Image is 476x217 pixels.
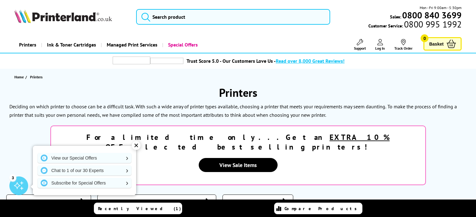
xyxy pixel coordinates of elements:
[401,12,462,18] a: 0800 840 3699
[41,37,101,53] a: Ink & Toner Cartridges
[274,203,362,214] a: Compare Products
[38,165,131,175] a: Chat to 1 of our 30 Experts
[30,75,43,79] span: Printers
[132,141,141,150] div: ✕
[223,195,293,208] a: A3 Printers
[420,5,462,11] span: Mon - Fri 9:00am - 5:30pm
[14,9,112,23] img: Printerland Logo
[9,103,386,110] p: Deciding on which printer to choose can be a difficult task. With such a wide array of printer ty...
[101,37,162,53] a: Managed Print Services
[9,174,16,181] div: 3
[104,198,202,204] span: Multifunction Printers
[284,206,360,211] span: Compare Products
[394,39,412,51] a: Track Order
[187,58,345,64] a: Trust Score 5.0 - Our Customers Love Us -Read over 8,000 Great Reviews!
[429,40,443,48] span: Basket
[97,195,216,208] a: Multifunction Printers
[86,132,390,152] strong: For a limited time only...Get an selected best selling printers!
[162,37,202,53] a: Special Offers
[9,103,457,118] p: To make the process of finding a printer that suits your own personal needs, we have compiled som...
[423,37,462,51] a: Basket 0
[368,21,462,29] span: Customer Service:
[136,9,330,25] input: Search product
[402,9,462,21] b: 0800 840 3699
[47,37,96,53] span: Ink & Toner Cartridges
[375,46,385,51] span: Log In
[276,58,345,64] span: Read over 8,000 Great Reviews!
[354,46,366,51] span: Support
[6,85,470,100] h1: Printers
[421,34,428,42] span: 0
[199,158,278,172] a: View Sale Items
[38,153,131,163] a: View our Special Offers
[229,198,279,204] span: A3 Printers
[98,206,181,211] span: Recently Viewed (1)
[105,132,390,152] u: EXTRA 10% OFF
[354,39,366,51] a: Support
[94,203,182,214] a: Recently Viewed (1)
[375,39,385,51] a: Log In
[14,9,128,24] a: Printerland Logo
[113,57,150,64] img: trustpilot rating
[14,37,41,53] a: Printers
[38,178,131,188] a: Subscribe for Special Offers
[390,14,401,20] span: Sales:
[14,74,25,80] a: Home
[13,198,77,204] span: Laser Printers
[150,58,183,64] img: trustpilot rating
[403,21,462,27] span: 0800 995 1992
